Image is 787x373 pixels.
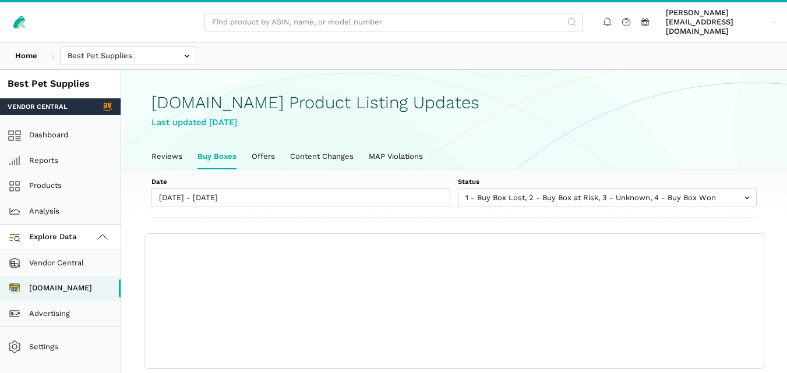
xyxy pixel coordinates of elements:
[8,77,113,91] div: Best Pet Supplies
[151,116,757,129] div: Last updated [DATE]
[458,188,757,207] input: 1 - Buy Box Lost, 2 - Buy Box at Risk, 3 - Unknown, 4 - Buy Box Won
[204,13,583,32] input: Find product by ASIN, name, or model number
[8,47,45,66] a: Home
[12,230,77,244] span: Explore Data
[662,6,780,38] a: [PERSON_NAME][EMAIL_ADDRESS][DOMAIN_NAME]
[361,144,430,169] a: MAP Violations
[458,177,757,186] label: Status
[244,144,283,169] a: Offers
[8,102,68,111] span: Vendor Central
[190,144,244,169] a: Buy Boxes
[666,8,768,37] span: [PERSON_NAME][EMAIL_ADDRESS][DOMAIN_NAME]
[144,144,190,169] a: Reviews
[151,177,450,186] label: Date
[60,47,196,66] input: Best Pet Supplies
[283,144,361,169] a: Content Changes
[151,93,757,112] h1: [DOMAIN_NAME] Product Listing Updates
